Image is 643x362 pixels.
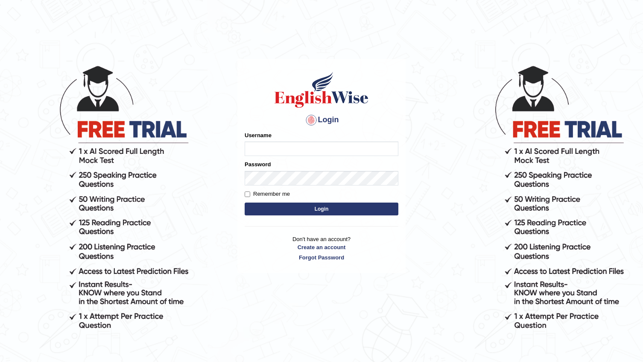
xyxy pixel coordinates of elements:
label: Remember me [245,190,290,198]
img: Logo of English Wise sign in for intelligent practice with AI [273,71,370,109]
button: Login [245,203,398,215]
h4: Login [245,113,398,127]
label: Password [245,160,271,168]
p: Don't have an account? [245,235,398,262]
a: Forgot Password [245,253,398,262]
label: Username [245,131,272,139]
a: Create an account [245,243,398,251]
input: Remember me [245,191,250,197]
